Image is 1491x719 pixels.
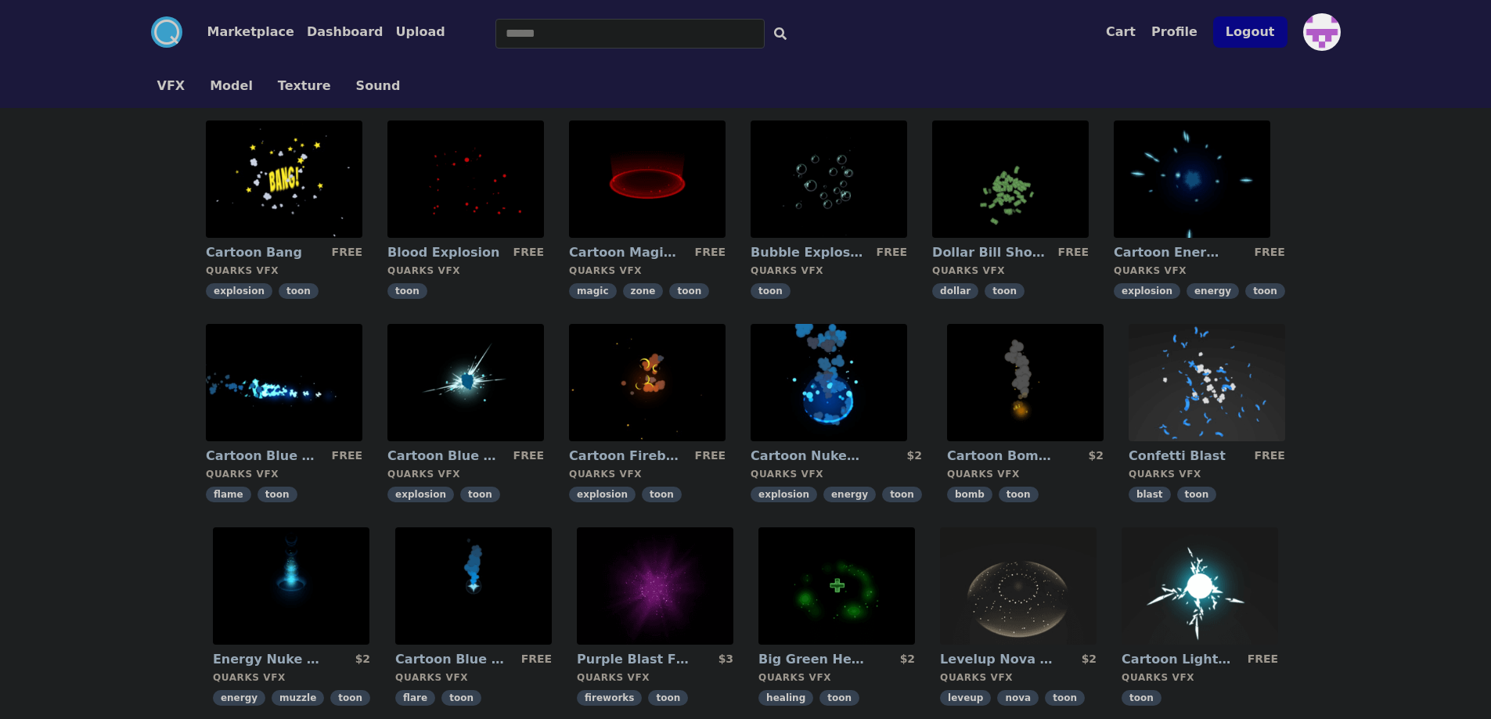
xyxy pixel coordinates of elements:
[1151,23,1197,41] button: Profile
[387,120,544,238] img: imgAlt
[279,283,319,299] span: toon
[157,77,185,95] button: VFX
[648,690,688,706] span: toon
[569,244,682,261] a: Cartoon Magic Zone
[513,448,544,465] div: FREE
[207,23,294,41] button: Marketplace
[1114,283,1180,299] span: explosion
[758,690,813,706] span: healing
[1114,264,1285,277] div: Quarks VFX
[569,324,726,441] img: imgAlt
[751,120,907,238] img: imgAlt
[1122,651,1234,668] a: Cartoon Lightning Ball
[569,283,616,299] span: magic
[356,77,401,95] button: Sound
[272,690,324,706] span: muzzle
[577,671,733,684] div: Quarks VFX
[751,468,922,480] div: Quarks VFX
[623,283,664,299] span: zone
[1114,244,1226,261] a: Cartoon Energy Explosion
[294,23,384,41] a: Dashboard
[940,690,991,706] span: leveup
[206,448,319,465] a: Cartoon Blue Flamethrower
[206,283,272,299] span: explosion
[882,487,922,502] span: toon
[577,527,733,645] img: imgAlt
[387,244,500,261] a: Blood Explosion
[569,448,682,465] a: Cartoon Fireball Explosion
[642,487,682,502] span: toon
[1122,690,1161,706] span: toon
[997,690,1039,706] span: nova
[947,468,1104,480] div: Quarks VFX
[758,527,915,645] img: imgAlt
[206,120,362,238] img: imgAlt
[669,283,709,299] span: toon
[999,487,1039,502] span: toon
[947,487,992,502] span: bomb
[182,23,294,41] a: Marketplace
[213,690,265,706] span: energy
[1213,10,1288,54] a: Logout
[387,324,544,441] img: imgAlt
[751,244,863,261] a: Bubble Explosion
[387,283,427,299] span: toon
[932,283,978,299] span: dollar
[210,77,253,95] button: Model
[947,448,1060,465] a: Cartoon Bomb Fuse
[344,77,413,95] a: Sound
[695,244,726,261] div: FREE
[1106,23,1136,41] button: Cart
[1058,244,1089,261] div: FREE
[355,651,370,668] div: $2
[1122,527,1278,645] img: imgAlt
[569,264,726,277] div: Quarks VFX
[197,77,265,95] a: Model
[441,690,481,706] span: toon
[751,324,907,441] img: imgAlt
[1122,671,1278,684] div: Quarks VFX
[332,244,362,261] div: FREE
[460,487,500,502] span: toon
[940,527,1097,645] img: imgAlt
[569,120,726,238] img: imgAlt
[206,324,362,441] img: imgAlt
[718,651,733,668] div: $3
[823,487,876,502] span: energy
[258,487,297,502] span: toon
[932,120,1089,238] img: imgAlt
[940,651,1053,668] a: Levelup Nova Effect
[395,671,552,684] div: Quarks VFX
[513,244,544,261] div: FREE
[206,487,251,502] span: flame
[569,487,636,502] span: explosion
[1187,283,1239,299] span: energy
[1088,448,1103,465] div: $2
[395,651,508,668] a: Cartoon Blue Flare
[758,671,915,684] div: Quarks VFX
[906,448,921,465] div: $2
[577,651,690,668] a: Purple Blast Fireworks
[265,77,344,95] a: Texture
[1129,487,1171,502] span: blast
[1129,468,1285,480] div: Quarks VFX
[751,264,907,277] div: Quarks VFX
[278,77,331,95] button: Texture
[206,468,362,480] div: Quarks VFX
[751,487,817,502] span: explosion
[206,264,362,277] div: Quarks VFX
[395,23,445,41] button: Upload
[932,264,1089,277] div: Quarks VFX
[213,651,326,668] a: Energy Nuke Muzzle Flash
[985,283,1025,299] span: toon
[577,690,642,706] span: fireworks
[1177,487,1217,502] span: toon
[307,23,384,41] button: Dashboard
[758,651,871,668] a: Big Green Healing Effect
[877,244,907,261] div: FREE
[387,264,544,277] div: Quarks VFX
[330,690,370,706] span: toon
[1254,448,1284,465] div: FREE
[819,690,859,706] span: toon
[1045,690,1085,706] span: toon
